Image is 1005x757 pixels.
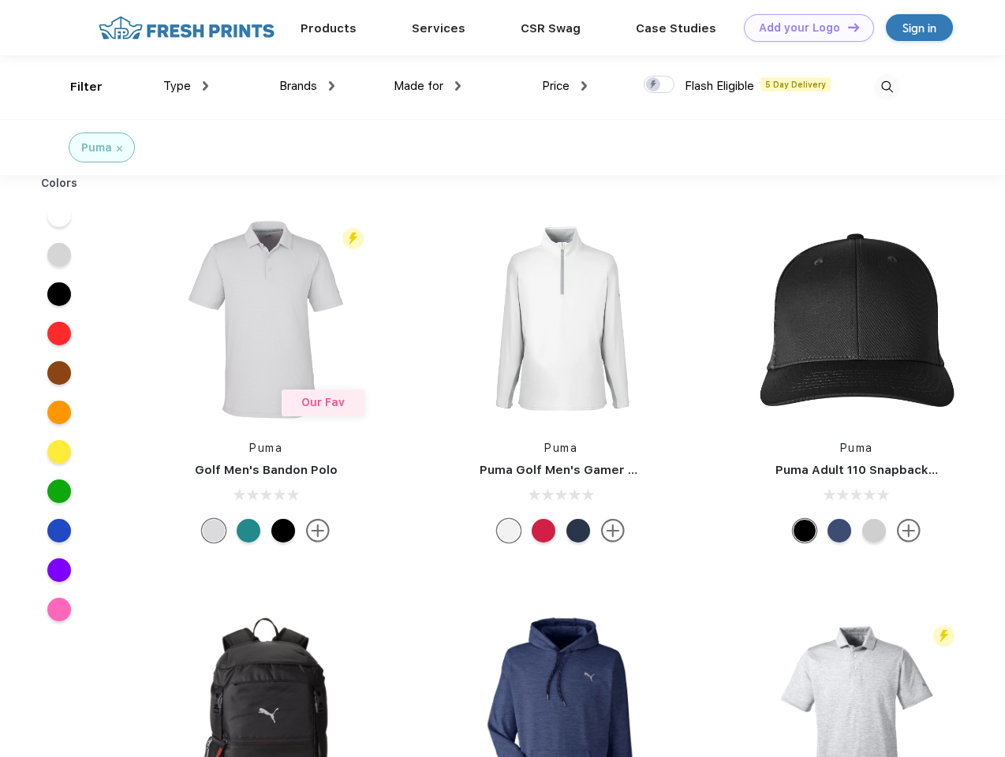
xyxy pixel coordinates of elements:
[161,214,371,424] img: func=resize&h=266
[542,79,570,93] span: Price
[279,79,317,93] span: Brands
[342,228,364,249] img: flash_active_toggle.svg
[532,519,555,543] div: Ski Patrol
[394,79,443,93] span: Made for
[566,519,590,543] div: Navy Blazer
[874,74,900,100] img: desktop_search.svg
[163,79,191,93] span: Type
[862,519,886,543] div: Quarry Brt Whit
[456,214,666,424] img: func=resize&h=266
[521,21,581,35] a: CSR Swag
[81,140,112,156] div: Puma
[685,79,754,93] span: Flash Eligible
[759,21,840,35] div: Add your Logo
[848,23,859,32] img: DT
[886,14,953,41] a: Sign in
[828,519,851,543] div: Peacoat Qut Shd
[94,14,279,42] img: fo%20logo%202.webp
[760,77,831,91] span: 5 Day Delivery
[202,519,226,543] div: High Rise
[793,519,816,543] div: Pma Blk Pma Blk
[933,625,955,647] img: flash_active_toggle.svg
[301,396,345,408] span: Our Fav
[902,19,936,37] div: Sign in
[840,442,873,454] a: Puma
[581,81,587,91] img: dropdown.png
[601,519,625,543] img: more.svg
[271,519,295,543] div: Puma Black
[455,81,461,91] img: dropdown.png
[306,519,330,543] img: more.svg
[412,21,465,35] a: Services
[195,463,338,477] a: Golf Men's Bandon Polo
[897,519,921,543] img: more.svg
[480,463,729,477] a: Puma Golf Men's Gamer Golf Quarter-Zip
[237,519,260,543] div: Green Lagoon
[203,81,208,91] img: dropdown.png
[544,442,577,454] a: Puma
[117,146,122,151] img: filter_cancel.svg
[70,78,103,96] div: Filter
[29,175,90,192] div: Colors
[329,81,334,91] img: dropdown.png
[249,442,282,454] a: Puma
[301,21,357,35] a: Products
[497,519,521,543] div: Bright White
[752,214,962,424] img: func=resize&h=266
